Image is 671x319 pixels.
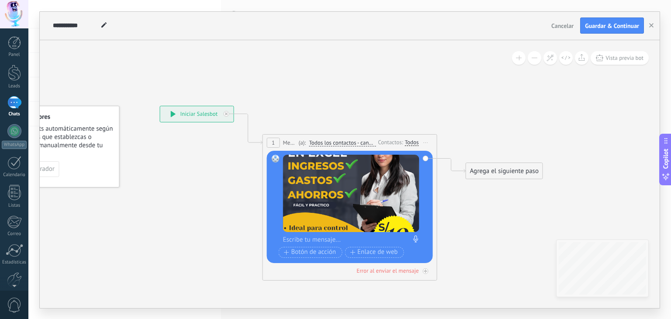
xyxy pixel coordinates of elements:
[272,139,275,146] span: 1
[299,139,306,147] span: (a):
[14,125,114,158] span: Lanza bots automáticamente según las reglas que establezcas o también manualmente desde tu lead card
[661,149,670,169] span: Copilot
[350,249,398,256] span: Enlace de web
[548,19,577,32] button: Cancelar
[356,267,419,274] div: Error al enviar el mensaje
[2,231,27,237] div: Correo
[283,139,297,147] span: Mensaje
[2,172,27,178] div: Calendario
[2,111,27,117] div: Chats
[345,247,404,258] button: Enlace de web
[309,139,376,146] span: Todos los contactos - canales seleccionados
[14,113,114,121] h4: Disparadores
[24,166,55,172] span: Disparador
[551,22,574,30] span: Cancelar
[283,155,419,232] img: ecf1ec7f-fb4d-4e7d-97ca-9752071bce6d
[2,141,27,149] div: WhatsApp
[466,164,543,178] div: Agrega el siguiente paso
[591,51,649,65] button: Vista previa bot
[580,17,644,34] button: Guardar & Continuar
[2,83,27,89] div: Leads
[284,249,336,256] span: Botón de acción
[585,23,639,29] span: Guardar & Continuar
[2,260,27,265] div: Estadísticas
[2,52,27,58] div: Panel
[2,203,27,208] div: Listas
[160,106,234,122] div: Iniciar Salesbot
[378,138,405,146] div: Contactos:
[605,54,643,62] span: Vista previa bot
[405,139,419,146] div: Todos
[279,247,342,258] button: Botón de acción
